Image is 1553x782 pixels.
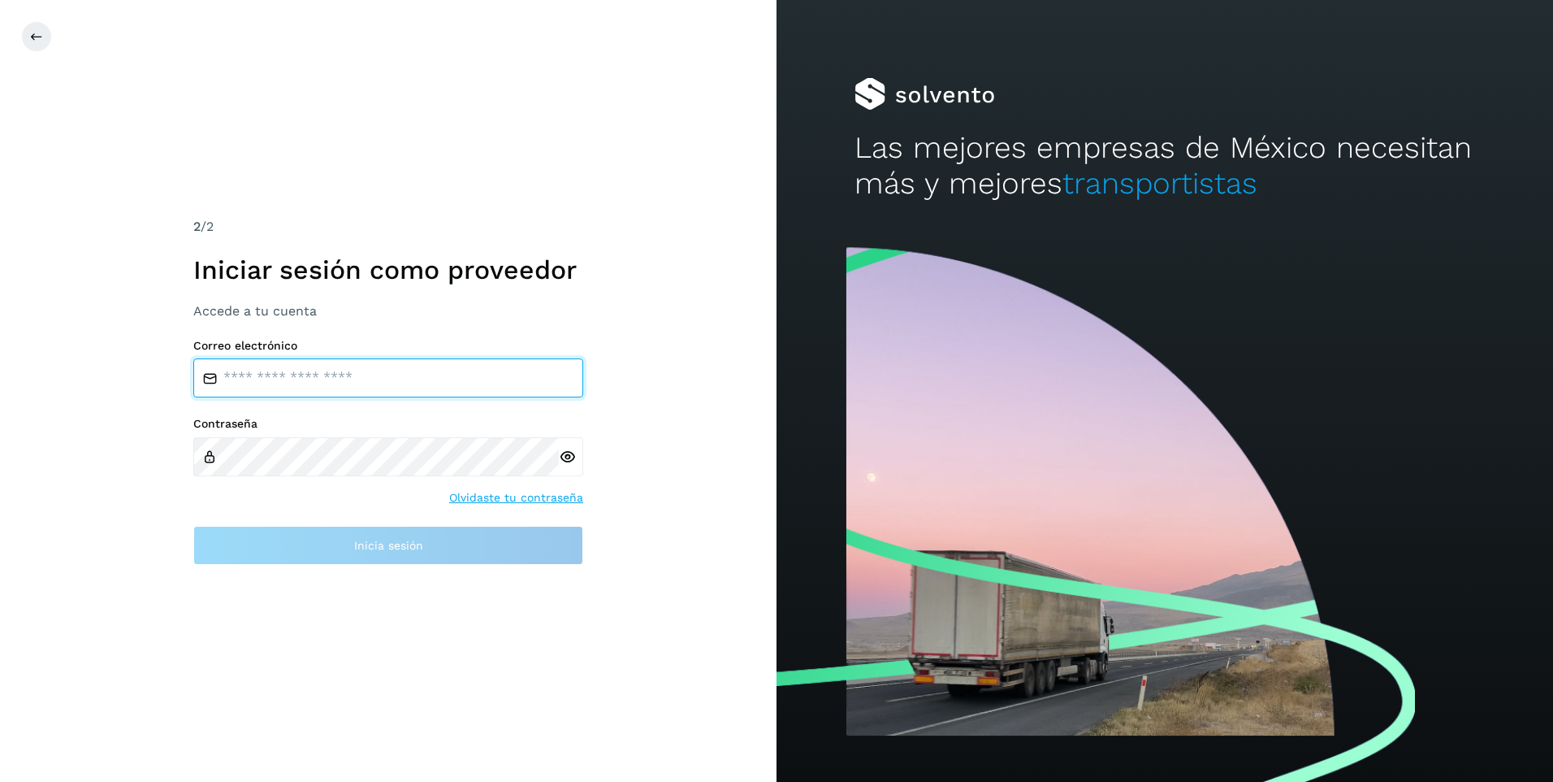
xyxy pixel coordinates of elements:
span: 2 [193,219,201,234]
h2: Las mejores empresas de México necesitan más y mejores [854,130,1476,202]
span: Inicia sesión [354,540,423,551]
label: Correo electrónico [193,339,583,353]
h3: Accede a tu cuenta [193,303,583,319]
span: transportistas [1062,166,1257,201]
h1: Iniciar sesión como proveedor [193,254,583,285]
div: /2 [193,217,583,237]
label: Contraseña [193,417,583,431]
button: Inicia sesión [193,526,583,565]
a: Olvidaste tu contraseña [449,489,583,506]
